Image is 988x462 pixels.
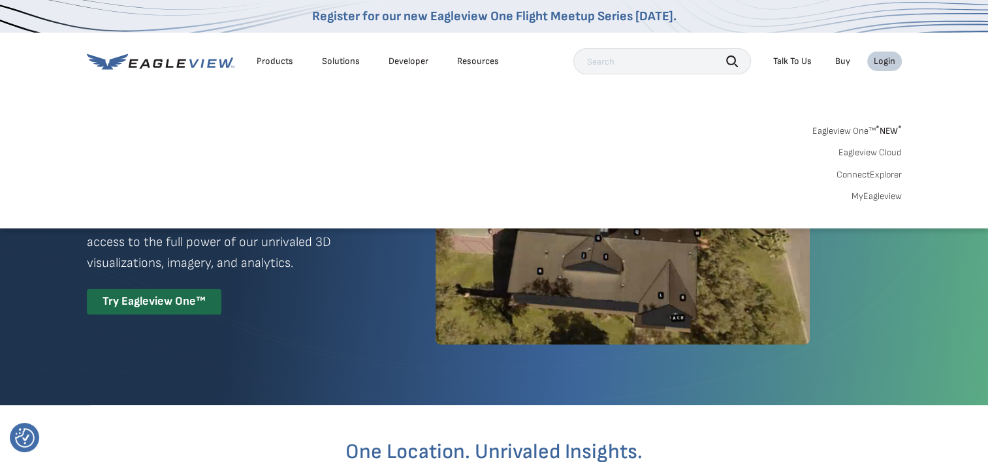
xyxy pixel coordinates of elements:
[322,55,360,67] div: Solutions
[838,147,902,159] a: Eagleview Cloud
[573,48,751,74] input: Search
[812,121,902,136] a: Eagleview One™*NEW*
[87,211,389,273] p: A premium digital experience that provides seamless access to the full power of our unrivaled 3D ...
[312,8,677,24] a: Register for our new Eagleview One Flight Meetup Series [DATE].
[874,55,895,67] div: Login
[835,55,850,67] a: Buy
[257,55,293,67] div: Products
[389,55,428,67] a: Developer
[15,428,35,448] button: Consent Preferences
[876,125,902,136] span: NEW
[457,55,499,67] div: Resources
[15,428,35,448] img: Revisit consent button
[87,289,221,315] div: Try Eagleview One™
[852,191,902,202] a: MyEagleview
[773,55,812,67] div: Talk To Us
[837,169,902,181] a: ConnectExplorer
